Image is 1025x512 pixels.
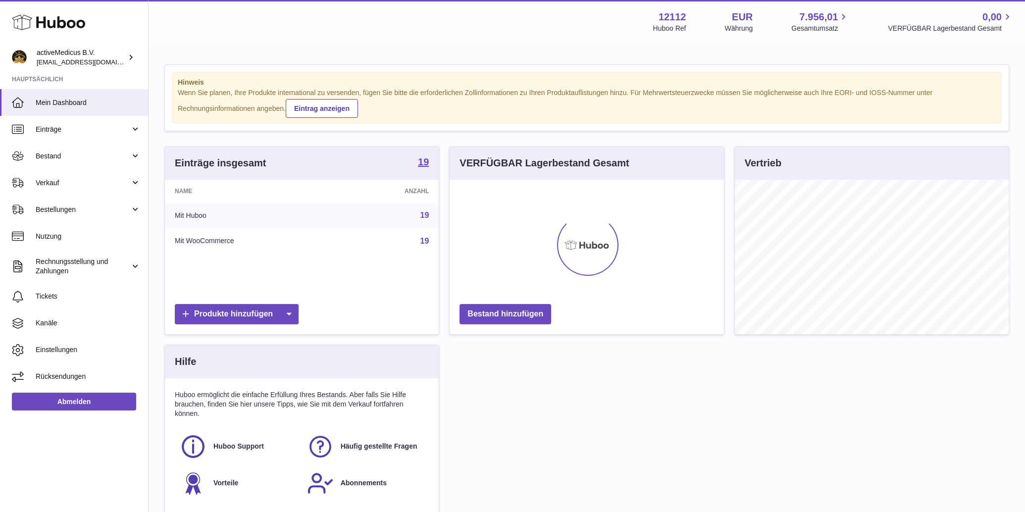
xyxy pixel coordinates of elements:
[307,433,424,460] a: Häufig gestellte Fragen
[460,156,629,170] h3: VERFÜGBAR Lagerbestand Gesamt
[888,10,1013,33] a: 0,00 VERFÜGBAR Lagerbestand Gesamt
[286,99,358,118] a: Eintrag anzeigen
[341,180,439,203] th: Anzahl
[12,50,27,65] img: info@activemedicus.com
[982,10,1002,24] span: 0,00
[725,24,753,33] div: Währung
[36,257,130,276] span: Rechnungsstellung und Zahlungen
[175,355,196,368] h3: Hilfe
[36,318,141,328] span: Kanäle
[36,292,141,301] span: Tickets
[420,211,429,219] a: 19
[180,433,297,460] a: Huboo Support
[418,157,429,169] a: 19
[791,24,849,33] span: Gesamtumsatz
[653,24,686,33] div: Huboo Ref
[37,48,126,67] div: activeMedicus B.V.
[888,24,1013,33] span: VERFÜGBAR Lagerbestand Gesamt
[307,470,424,497] a: Abonnements
[659,10,686,24] strong: 12112
[36,178,130,188] span: Verkauf
[460,304,551,324] a: Bestand hinzufügen
[165,228,341,254] td: Mit WooCommerce
[36,152,130,161] span: Bestand
[36,345,141,355] span: Einstellungen
[420,237,429,245] a: 19
[165,180,341,203] th: Name
[175,304,299,324] a: Produkte hinzufügen
[12,393,136,410] a: Abmelden
[37,58,146,66] span: [EMAIL_ADDRESS][DOMAIN_NAME]
[213,442,264,451] span: Huboo Support
[732,10,753,24] strong: EUR
[178,88,996,118] div: Wenn Sie planen, Ihre Produkte international zu versenden, fügen Sie bitte die erforderlichen Zol...
[36,98,141,107] span: Mein Dashboard
[745,156,781,170] h3: Vertrieb
[36,232,141,241] span: Nutzung
[175,156,266,170] h3: Einträge insgesamt
[36,372,141,381] span: Rücksendungen
[175,390,429,418] p: Huboo ermöglicht die einfache Erfüllung Ihres Bestands. Aber falls Sie Hilfe brauchen, finden Sie...
[418,157,429,167] strong: 19
[178,78,996,87] strong: Hinweis
[341,478,387,488] span: Abonnements
[791,10,849,33] a: 7.956,01 Gesamtumsatz
[800,10,838,24] span: 7.956,01
[36,125,130,134] span: Einträge
[341,442,417,451] span: Häufig gestellte Fragen
[213,478,238,488] span: Vorteile
[165,203,341,228] td: Mit Huboo
[36,205,130,214] span: Bestellungen
[180,470,297,497] a: Vorteile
